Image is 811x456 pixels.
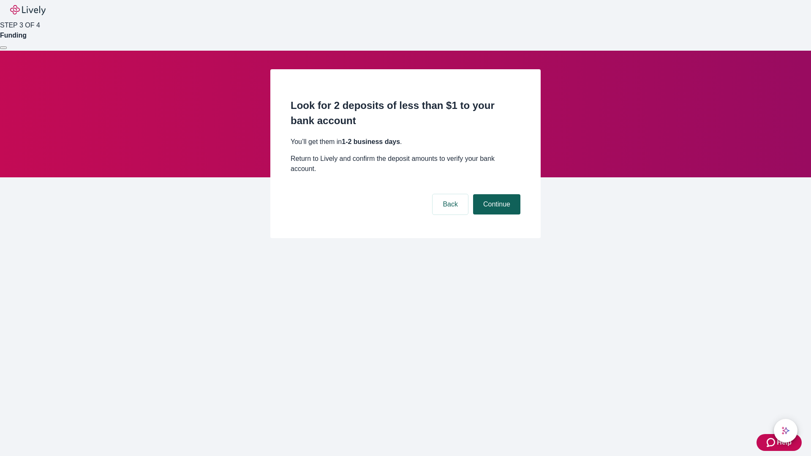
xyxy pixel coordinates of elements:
button: Back [433,194,468,214]
button: Zendesk support iconHelp [757,434,802,451]
p: You’ll get them in . [291,137,520,147]
h2: Look for 2 deposits of less than $1 to your bank account [291,98,520,128]
strong: 1-2 business days [342,138,400,145]
p: Return to Lively and confirm the deposit amounts to verify your bank account. [291,154,520,174]
svg: Lively AI Assistant [781,426,790,435]
button: Continue [473,194,520,214]
img: Lively [10,5,46,15]
button: chat [774,419,797,442]
span: Help [777,437,792,448]
svg: Zendesk support icon [767,437,777,448]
